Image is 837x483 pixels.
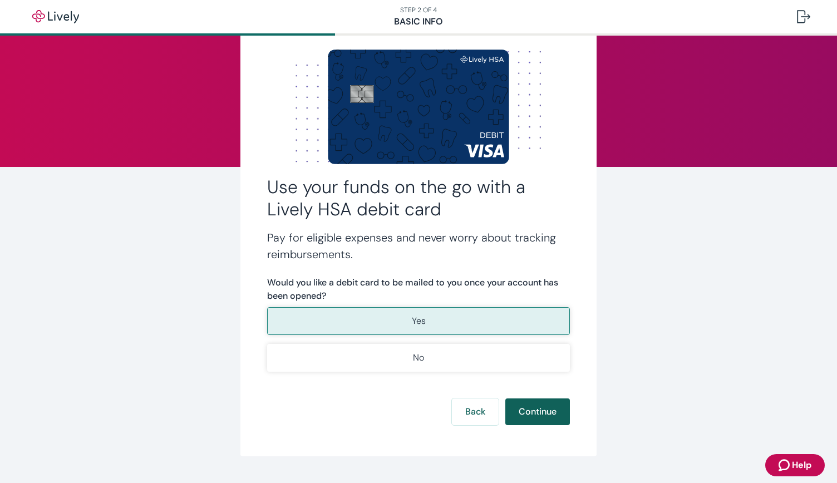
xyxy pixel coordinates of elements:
[788,3,819,30] button: Log out
[413,351,424,364] p: No
[267,276,570,303] label: Would you like a debit card to be mailed to you once your account has been opened?
[267,51,570,162] img: Dot background
[267,307,570,335] button: Yes
[452,398,499,425] button: Back
[267,176,570,220] h2: Use your funds on the go with a Lively HSA debit card
[765,454,825,476] button: Zendesk support iconHelp
[792,459,811,472] span: Help
[328,50,509,164] img: Debit card
[24,10,87,23] img: Lively
[267,229,570,263] h4: Pay for eligible expenses and never worry about tracking reimbursements.
[267,344,570,372] button: No
[779,459,792,472] svg: Zendesk support icon
[412,314,426,328] p: Yes
[505,398,570,425] button: Continue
